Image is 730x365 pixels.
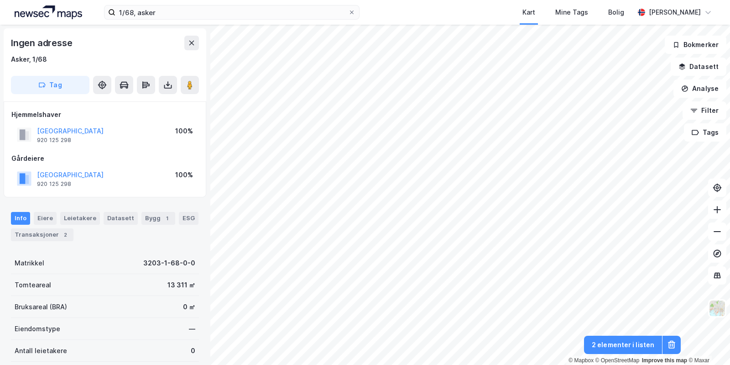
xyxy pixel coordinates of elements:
[60,212,100,225] div: Leietakere
[143,258,195,269] div: 3203-1-68-0-0
[584,336,662,354] button: 2 elementer i listen
[11,212,30,225] div: Info
[11,36,74,50] div: Ingen adresse
[608,7,624,18] div: Bolig
[522,7,535,18] div: Kart
[15,302,67,312] div: Bruksareal (BRA)
[162,214,172,223] div: 1
[642,357,687,364] a: Improve this map
[115,5,348,19] input: Søk på adresse, matrikkel, gårdeiere, leietakere eller personer
[175,169,193,180] div: 100%
[189,323,195,334] div: —
[684,321,730,365] div: Kontrollprogram for chat
[11,153,198,164] div: Gårdeiere
[34,212,57,225] div: Eiere
[11,54,47,65] div: Asker, 1/68
[683,101,726,120] button: Filter
[191,345,195,356] div: 0
[183,302,195,312] div: 0 ㎡
[555,7,588,18] div: Mine Tags
[179,212,198,225] div: ESG
[104,212,138,225] div: Datasett
[595,357,640,364] a: OpenStreetMap
[671,58,726,76] button: Datasett
[709,300,726,317] img: Z
[684,321,730,365] iframe: Chat Widget
[665,36,726,54] button: Bokmerker
[649,7,701,18] div: [PERSON_NAME]
[15,345,67,356] div: Antall leietakere
[673,79,726,98] button: Analyse
[15,258,44,269] div: Matrikkel
[141,212,175,225] div: Bygg
[11,76,89,94] button: Tag
[37,180,71,188] div: 920 125 298
[167,280,195,291] div: 13 311 ㎡
[568,357,594,364] a: Mapbox
[15,280,51,291] div: Tomteareal
[15,5,82,19] img: logo.a4113a55bc3d86da70a041830d287a7e.svg
[15,323,60,334] div: Eiendomstype
[175,126,193,137] div: 100%
[11,109,198,120] div: Hjemmelshaver
[684,123,726,142] button: Tags
[61,230,70,239] div: 2
[37,137,71,144] div: 920 125 298
[11,228,73,241] div: Transaksjoner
